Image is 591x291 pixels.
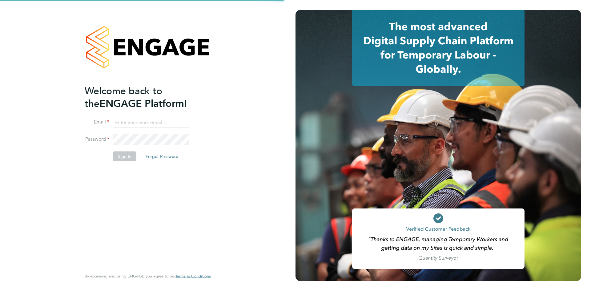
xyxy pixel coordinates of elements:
span: Welcome back to the [85,85,162,109]
button: Sign In [113,152,136,161]
input: Enter your work email... [113,117,189,128]
a: Terms & Conditions [175,274,211,279]
label: Password [85,136,109,143]
h2: ENGAGE Platform! [85,84,205,110]
button: Forgot Password [141,152,183,161]
label: Email [85,119,109,125]
span: By accessing and using ENGAGE you agree to our [85,273,211,279]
